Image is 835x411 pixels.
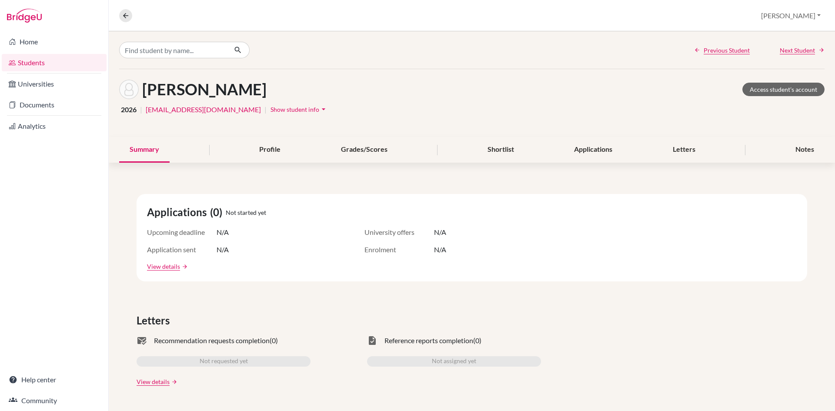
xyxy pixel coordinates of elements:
span: N/A [217,227,229,237]
span: Not requested yet [200,356,248,367]
a: Previous Student [694,46,750,55]
span: Show student info [271,106,319,113]
a: Home [2,33,107,50]
a: Documents [2,96,107,114]
div: Grades/Scores [331,137,398,163]
span: Enrolment [364,244,434,255]
span: 2026 [121,104,137,115]
span: Previous Student [704,46,750,55]
span: Not started yet [226,208,266,217]
a: Community [2,392,107,409]
span: N/A [434,227,446,237]
div: Applications [564,137,623,163]
a: [EMAIL_ADDRESS][DOMAIN_NAME] [146,104,261,115]
h1: [PERSON_NAME] [142,80,267,99]
span: Letters [137,313,173,328]
div: Shortlist [477,137,524,163]
span: Next Student [780,46,815,55]
span: Recommendation requests completion [154,335,270,346]
span: (0) [210,204,226,220]
i: arrow_drop_down [319,105,328,114]
div: Summary [119,137,170,163]
span: (0) [473,335,481,346]
div: Letters [662,137,706,163]
button: Show student infoarrow_drop_down [270,103,328,116]
button: [PERSON_NAME] [757,7,825,24]
a: arrow_forward [170,379,177,385]
a: View details [147,262,180,271]
span: Applications [147,204,210,220]
a: Analytics [2,117,107,135]
div: Notes [785,137,825,163]
input: Find student by name... [119,42,227,58]
span: N/A [217,244,229,255]
img: Bridge-U [7,9,42,23]
a: arrow_forward [180,264,188,270]
span: | [264,104,267,115]
img: Achintya Srivastava's avatar [119,80,139,99]
a: Help center [2,371,107,388]
a: Access student's account [742,83,825,96]
span: mark_email_read [137,335,147,346]
a: Next Student [780,46,825,55]
a: Students [2,54,107,71]
span: Reference reports completion [384,335,473,346]
div: Profile [249,137,291,163]
span: (0) [270,335,278,346]
span: Not assigned yet [432,356,476,367]
span: N/A [434,244,446,255]
span: task [367,335,377,346]
span: University offers [364,227,434,237]
span: Upcoming deadline [147,227,217,237]
span: | [140,104,142,115]
a: View details [137,377,170,386]
a: Universities [2,75,107,93]
span: Application sent [147,244,217,255]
